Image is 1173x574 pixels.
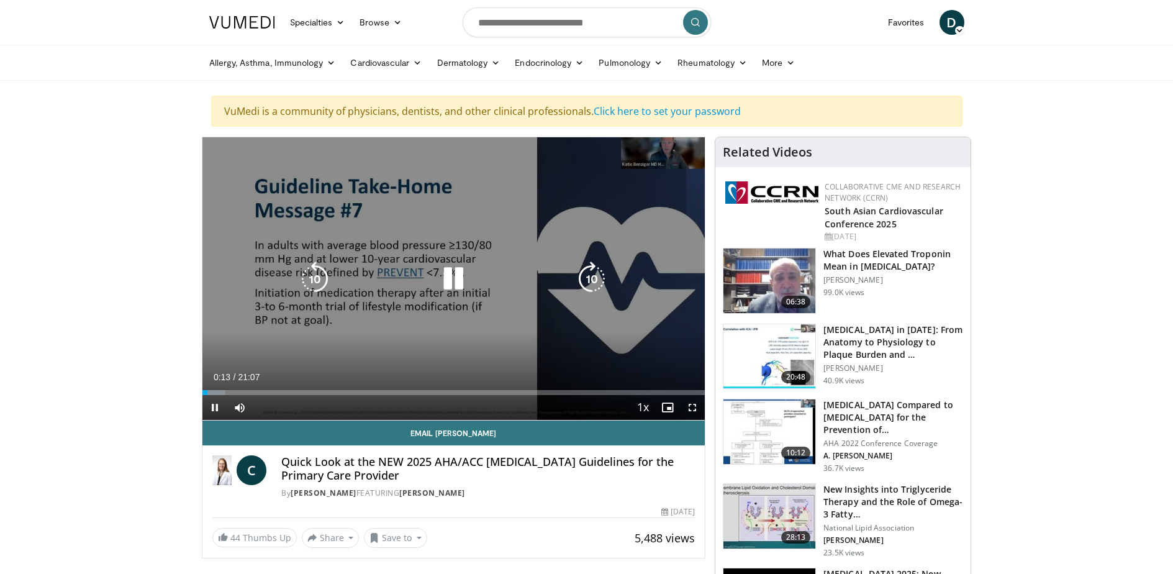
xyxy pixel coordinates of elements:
button: Playback Rate [630,395,655,420]
img: VuMedi Logo [209,16,275,29]
a: Rheumatology [670,50,754,75]
a: 28:13 New Insights into Triglyceride Therapy and the Role of Omega-3 Fatty… National Lipid Associ... [723,483,963,558]
img: Dr. Catherine P. Benziger [212,455,232,485]
button: Enable picture-in-picture mode [655,395,680,420]
a: More [754,50,802,75]
span: 28:13 [781,531,811,544]
img: 45ea033d-f728-4586-a1ce-38957b05c09e.150x105_q85_crop-smart_upscale.jpg [723,484,815,549]
a: D [940,10,964,35]
h3: New Insights into Triglyceride Therapy and the Role of Omega-3 Fatty… [823,483,963,521]
p: A. [PERSON_NAME] [823,451,963,461]
a: Browse [352,10,409,35]
button: Save to [364,528,427,548]
a: [PERSON_NAME] [291,488,356,498]
a: Collaborative CME and Research Network (CCRN) [825,181,961,203]
img: 7c0f9b53-1609-4588-8498-7cac8464d722.150x105_q85_crop-smart_upscale.jpg [723,399,815,464]
span: / [233,372,236,382]
p: National Lipid Association [823,523,963,533]
a: [PERSON_NAME] [399,488,465,498]
a: Dermatology [430,50,508,75]
p: [PERSON_NAME] [823,363,963,373]
a: 06:38 What Does Elevated Troponin Mean in [MEDICAL_DATA]? [PERSON_NAME] 99.0K views [723,248,963,314]
p: [PERSON_NAME] [823,275,963,285]
img: 823da73b-7a00-425d-bb7f-45c8b03b10c3.150x105_q85_crop-smart_upscale.jpg [723,324,815,389]
span: 21:07 [238,372,260,382]
div: [DATE] [825,231,961,242]
div: [DATE] [661,506,695,517]
p: 36.7K views [823,463,864,473]
span: 06:38 [781,296,811,308]
span: 20:48 [781,371,811,383]
p: 40.9K views [823,376,864,386]
h4: Related Videos [723,145,812,160]
a: 10:12 [MEDICAL_DATA] Compared to [MEDICAL_DATA] for the Prevention of… AHA 2022 Conference Covera... [723,399,963,473]
p: [PERSON_NAME] [823,535,963,545]
a: Favorites [881,10,932,35]
a: 20:48 [MEDICAL_DATA] in [DATE]: From Anatomy to Physiology to Plaque Burden and … [PERSON_NAME] 4... [723,324,963,389]
a: South Asian Cardiovascular Conference 2025 [825,205,943,230]
a: Pulmonology [591,50,670,75]
a: Endocrinology [507,50,591,75]
a: Allergy, Asthma, Immunology [202,50,343,75]
a: Click here to set your password [594,104,741,118]
video-js: Video Player [202,137,705,421]
button: Fullscreen [680,395,705,420]
span: 10:12 [781,447,811,459]
button: Mute [227,395,252,420]
h4: Quick Look at the NEW 2025 AHA/ACC [MEDICAL_DATA] Guidelines for the Primary Care Provider [281,455,695,482]
a: Cardiovascular [343,50,429,75]
input: Search topics, interventions [463,7,711,37]
h3: [MEDICAL_DATA] in [DATE]: From Anatomy to Physiology to Plaque Burden and … [823,324,963,361]
span: 5,488 views [635,531,695,545]
img: 98daf78a-1d22-4ebe-927e-10afe95ffd94.150x105_q85_crop-smart_upscale.jpg [723,248,815,313]
button: Pause [202,395,227,420]
button: Share [302,528,360,548]
p: 99.0K views [823,288,864,298]
div: Progress Bar [202,390,705,395]
span: 0:13 [214,372,230,382]
span: 44 [230,532,240,544]
img: a04ee3ba-8487-4636-b0fb-5e8d268f3737.png.150x105_q85_autocrop_double_scale_upscale_version-0.2.png [725,181,818,204]
a: C [237,455,266,485]
a: 44 Thumbs Up [212,528,297,547]
p: AHA 2022 Conference Coverage [823,439,963,449]
div: By FEATURING [281,488,695,499]
a: Email [PERSON_NAME] [202,421,705,445]
a: Specialties [283,10,353,35]
div: VuMedi is a community of physicians, dentists, and other clinical professionals. [211,96,962,127]
h3: [MEDICAL_DATA] Compared to [MEDICAL_DATA] for the Prevention of… [823,399,963,436]
p: 23.5K views [823,548,864,558]
h3: What Does Elevated Troponin Mean in [MEDICAL_DATA]? [823,248,963,273]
